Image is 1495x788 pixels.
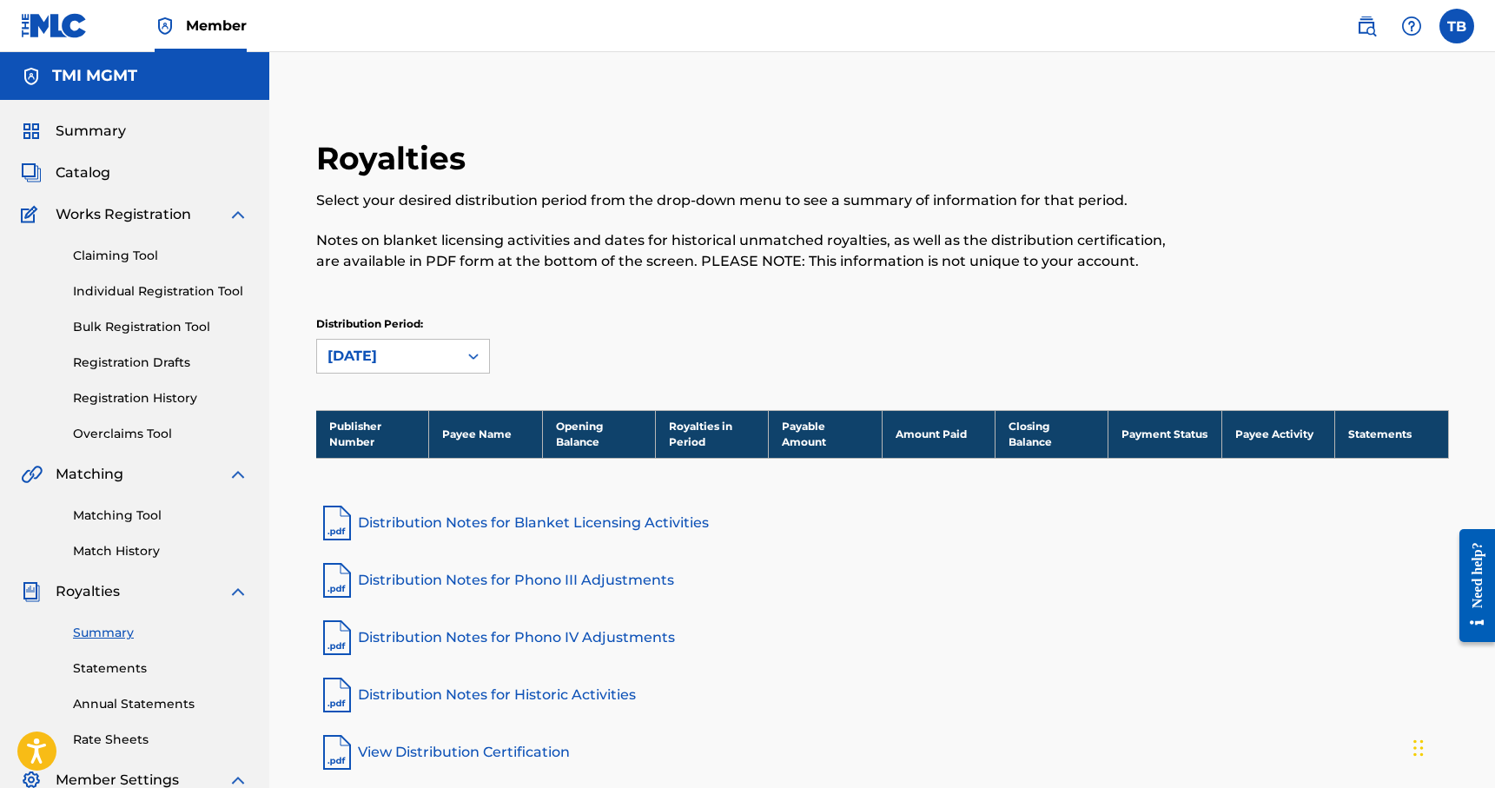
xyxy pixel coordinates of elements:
[73,731,248,749] a: Rate Sheets
[316,617,358,659] img: pdf
[21,121,42,142] img: Summary
[73,542,248,560] a: Match History
[316,732,1449,773] a: View Distribution Certification
[316,617,1449,659] a: Distribution Notes for Phono IV Adjustments
[996,410,1108,458] th: Closing Balance
[73,282,248,301] a: Individual Registration Tool
[56,204,191,225] span: Works Registration
[1108,410,1221,458] th: Payment Status
[1439,9,1474,43] div: User Menu
[1335,410,1448,458] th: Statements
[316,560,358,601] img: pdf
[21,162,42,183] img: Catalog
[73,507,248,525] a: Matching Tool
[316,674,358,716] img: pdf
[186,16,247,36] span: Member
[52,66,137,86] h5: TMI MGMT
[882,410,995,458] th: Amount Paid
[73,354,248,372] a: Registration Drafts
[21,204,43,225] img: Works Registration
[73,695,248,713] a: Annual Statements
[1413,722,1424,774] div: Drag
[1394,9,1429,43] div: Help
[73,318,248,336] a: Bulk Registration Tool
[656,410,769,458] th: Royalties in Period
[1349,9,1384,43] a: Public Search
[21,121,126,142] a: SummarySummary
[316,190,1188,211] p: Select your desired distribution period from the drop-down menu to see a summary of information f...
[316,502,1449,544] a: Distribution Notes for Blanket Licensing Activities
[21,66,42,87] img: Accounts
[21,581,42,602] img: Royalties
[542,410,655,458] th: Opening Balance
[1221,410,1334,458] th: Payee Activity
[327,346,447,367] div: [DATE]
[73,389,248,407] a: Registration History
[1356,16,1377,36] img: search
[769,410,882,458] th: Payable Amount
[73,425,248,443] a: Overclaims Tool
[316,502,358,544] img: pdf
[73,624,248,642] a: Summary
[228,204,248,225] img: expand
[21,162,110,183] a: CatalogCatalog
[316,410,429,458] th: Publisher Number
[1408,705,1495,788] iframe: Chat Widget
[316,560,1449,601] a: Distribution Notes for Phono III Adjustments
[56,581,120,602] span: Royalties
[56,464,123,485] span: Matching
[316,674,1449,716] a: Distribution Notes for Historic Activities
[73,247,248,265] a: Claiming Tool
[228,464,248,485] img: expand
[1446,511,1495,659] iframe: Resource Center
[21,464,43,485] img: Matching
[1401,16,1422,36] img: help
[228,581,248,602] img: expand
[21,13,88,38] img: MLC Logo
[316,230,1188,272] p: Notes on blanket licensing activities and dates for historical unmatched royalties, as well as th...
[56,121,126,142] span: Summary
[56,162,110,183] span: Catalog
[316,316,490,332] p: Distribution Period:
[155,16,175,36] img: Top Rightsholder
[73,659,248,678] a: Statements
[316,139,474,178] h2: Royalties
[429,410,542,458] th: Payee Name
[316,732,358,773] img: pdf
